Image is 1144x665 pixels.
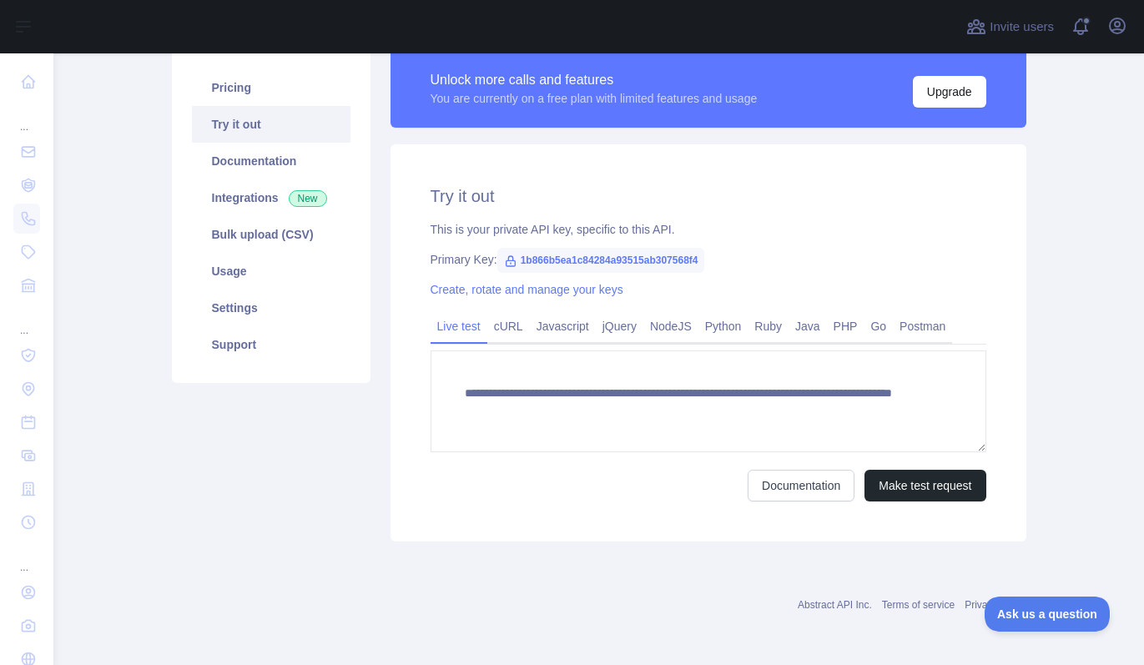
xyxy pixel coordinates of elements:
span: New [289,190,327,207]
a: NodeJS [643,313,698,340]
iframe: Toggle Customer Support [985,597,1111,632]
button: Make test request [864,470,985,501]
span: Invite users [990,18,1054,37]
a: Terms of service [882,599,955,611]
a: Try it out [192,106,350,143]
a: PHP [827,313,864,340]
a: Javascript [530,313,596,340]
a: cURL [487,313,530,340]
a: Support [192,326,350,363]
a: Abstract API Inc. [798,599,872,611]
div: ... [13,304,40,337]
div: You are currently on a free plan with limited features and usage [431,90,758,107]
a: Go [864,313,893,340]
a: Settings [192,290,350,326]
a: Create, rotate and manage your keys [431,283,623,296]
a: Python [698,313,748,340]
div: ... [13,541,40,574]
button: Invite users [963,13,1057,40]
a: Documentation [748,470,854,501]
a: Integrations New [192,179,350,216]
div: This is your private API key, specific to this API. [431,221,986,238]
div: Unlock more calls and features [431,70,758,90]
h2: Try it out [431,184,986,208]
a: Bulk upload (CSV) [192,216,350,253]
a: Pricing [192,69,350,106]
span: 1b866b5ea1c84284a93515ab307568f4 [497,248,705,273]
div: ... [13,100,40,134]
a: Java [789,313,827,340]
a: Ruby [748,313,789,340]
a: Documentation [192,143,350,179]
a: Live test [431,313,487,340]
a: Privacy policy [965,599,1026,611]
a: Postman [893,313,952,340]
a: Usage [192,253,350,290]
button: Upgrade [913,76,986,108]
div: Primary Key: [431,251,986,268]
a: jQuery [596,313,643,340]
